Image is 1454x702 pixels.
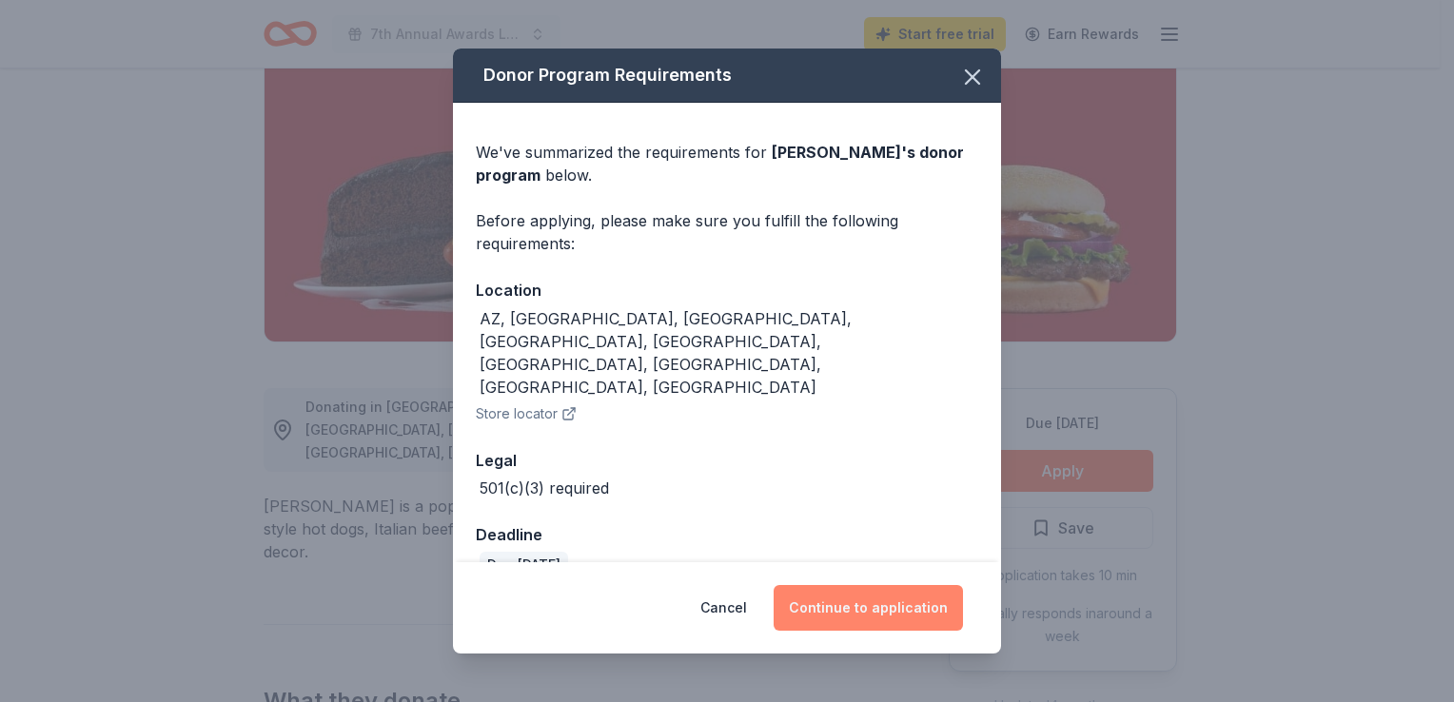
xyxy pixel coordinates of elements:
[480,552,568,578] div: Due [DATE]
[476,141,978,186] div: We've summarized the requirements for below.
[480,477,609,499] div: 501(c)(3) required
[480,307,978,399] div: AZ, [GEOGRAPHIC_DATA], [GEOGRAPHIC_DATA], [GEOGRAPHIC_DATA], [GEOGRAPHIC_DATA], [GEOGRAPHIC_DATA]...
[774,585,963,631] button: Continue to application
[476,402,577,425] button: Store locator
[476,278,978,302] div: Location
[453,49,1001,103] div: Donor Program Requirements
[476,448,978,473] div: Legal
[700,585,747,631] button: Cancel
[476,209,978,255] div: Before applying, please make sure you fulfill the following requirements:
[476,522,978,547] div: Deadline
